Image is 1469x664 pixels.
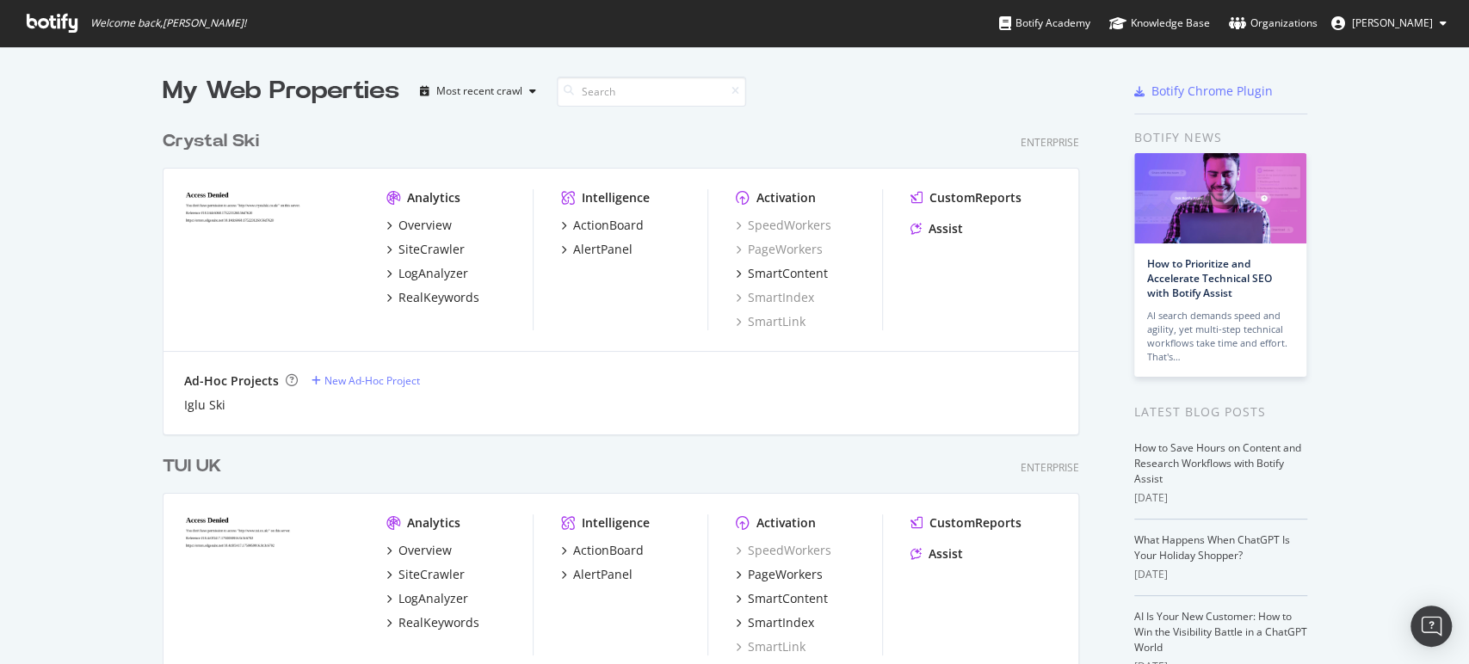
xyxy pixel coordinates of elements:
a: SmartLink [736,313,805,330]
div: New Ad-Hoc Project [324,373,420,388]
div: SmartIndex [748,614,814,631]
a: RealKeywords [386,289,479,306]
a: Assist [910,545,963,563]
div: Botify news [1134,128,1307,147]
div: Overview [398,217,452,234]
div: [DATE] [1134,567,1307,582]
div: Organizations [1229,15,1318,32]
div: AlertPanel [573,241,633,258]
a: AI Is Your New Customer: How to Win the Visibility Battle in a ChatGPT World [1134,609,1307,655]
div: CustomReports [929,514,1022,532]
a: SiteCrawler [386,566,465,583]
button: Most recent crawl [413,77,543,105]
a: Crystal Ski [163,129,266,154]
div: Assist [929,545,963,563]
a: Assist [910,220,963,237]
img: How to Prioritize and Accelerate Technical SEO with Botify Assist [1134,153,1306,243]
a: SmartLink [736,638,805,655]
div: SmartContent [748,265,828,282]
div: LogAnalyzer [398,265,468,282]
div: LogAnalyzer [398,590,468,607]
a: Overview [386,217,452,234]
div: Crystal Ski [163,129,259,154]
div: CustomReports [929,189,1022,206]
img: tui.co.uk [184,514,359,654]
a: ActionBoard [561,217,644,234]
div: ActionBoard [573,217,644,234]
a: TUI UK [163,454,228,479]
div: TUI UK [163,454,221,479]
div: Analytics [407,189,460,206]
div: Most recent crawl [436,86,522,96]
div: Botify Chrome Plugin [1151,83,1273,100]
a: What Happens When ChatGPT Is Your Holiday Shopper? [1134,532,1290,563]
a: SpeedWorkers [736,542,831,559]
div: AI search demands speed and agility, yet multi-step technical workflows take time and effort. Tha... [1147,309,1293,364]
a: PageWorkers [736,566,823,583]
div: My Web Properties [163,74,399,108]
div: Open Intercom Messenger [1410,606,1452,647]
a: LogAnalyzer [386,590,468,607]
span: Kristiina Halme [1352,15,1433,30]
a: SpeedWorkers [736,217,831,234]
div: Activation [756,514,816,532]
a: RealKeywords [386,614,479,631]
div: Analytics [407,514,460,532]
div: Assist [929,220,963,237]
div: AlertPanel [573,566,633,583]
div: Knowledge Base [1109,15,1210,32]
a: Overview [386,542,452,559]
div: RealKeywords [398,614,479,631]
input: Search [557,77,746,107]
div: Enterprise [1021,460,1079,475]
div: Enterprise [1021,135,1079,150]
div: Latest Blog Posts [1134,403,1307,421]
a: SiteCrawler [386,241,465,258]
div: Overview [398,542,452,559]
button: [PERSON_NAME] [1318,9,1460,37]
div: Activation [756,189,816,206]
img: crystalski.co.uk [184,189,359,329]
a: CustomReports [910,514,1022,532]
a: SmartIndex [736,614,814,631]
a: How to Save Hours on Content and Research Workflows with Botify Assist [1134,440,1301,486]
a: How to Prioritize and Accelerate Technical SEO with Botify Assist [1147,256,1272,300]
a: AlertPanel [561,566,633,583]
a: SmartContent [736,265,828,282]
div: Intelligence [582,514,650,532]
div: [DATE] [1134,490,1307,506]
a: CustomReports [910,189,1022,206]
span: Welcome back, [PERSON_NAME] ! [90,16,246,30]
div: SiteCrawler [398,241,465,258]
div: ActionBoard [573,542,644,559]
div: Intelligence [582,189,650,206]
div: SiteCrawler [398,566,465,583]
div: PageWorkers [748,566,823,583]
div: SmartContent [748,590,828,607]
a: AlertPanel [561,241,633,258]
a: Iglu Ski [184,397,225,414]
a: ActionBoard [561,542,644,559]
div: Ad-Hoc Projects [184,372,279,390]
a: SmartContent [736,590,828,607]
a: SmartIndex [736,289,814,306]
div: RealKeywords [398,289,479,306]
a: LogAnalyzer [386,265,468,282]
div: Botify Academy [999,15,1090,32]
a: PageWorkers [736,241,823,258]
a: Botify Chrome Plugin [1134,83,1273,100]
a: New Ad-Hoc Project [312,373,420,388]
